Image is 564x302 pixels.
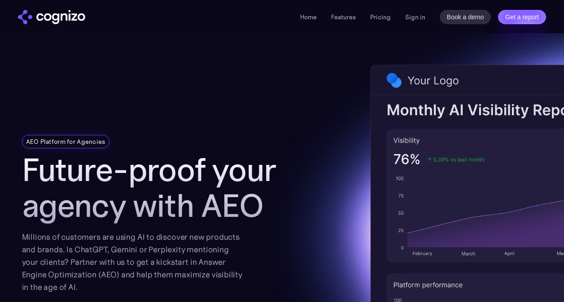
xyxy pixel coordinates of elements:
[498,10,546,24] a: Get a report
[440,10,491,24] a: Book a demo
[300,13,317,21] a: Home
[331,13,356,21] a: Features
[26,137,105,146] div: AEO Platform for Agencies
[22,152,300,224] h1: Future-proof your agency with AEO
[370,13,391,21] a: Pricing
[18,10,85,24] a: home
[22,231,243,293] div: Millions of customers are using AI to discover new products and brands. Is ChatGPT, Gemini or Per...
[18,10,85,24] img: cognizo logo
[405,12,425,22] a: Sign in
